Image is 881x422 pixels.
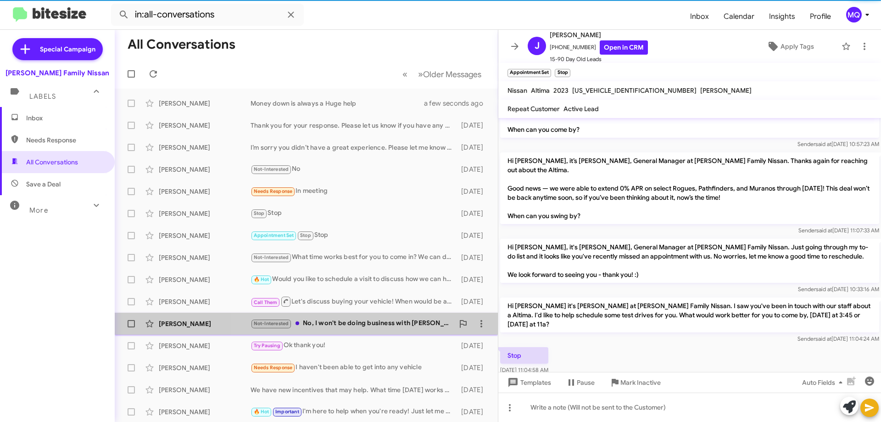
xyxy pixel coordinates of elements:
[251,274,457,285] div: Would you like to schedule a visit to discuss how we can help with your vehicle?
[40,45,95,54] span: Special Campaign
[838,7,871,23] button: MQ
[563,105,599,113] span: Active Lead
[251,318,454,329] div: No, I won't be doing business with [PERSON_NAME] in anymore
[816,227,832,234] span: said at
[797,141,879,147] span: Sender [DATE] 10:57:23 AM
[506,374,551,391] span: Templates
[251,362,457,373] div: I haven't been able to get into any vehicle
[457,297,491,306] div: [DATE]
[683,3,716,30] a: Inbox
[457,231,491,240] div: [DATE]
[457,253,491,262] div: [DATE]
[457,143,491,152] div: [DATE]
[159,407,251,416] div: [PERSON_NAME]
[254,166,289,172] span: Not-Interested
[254,254,289,260] span: Not-Interested
[577,374,595,391] span: Pause
[572,86,697,95] span: [US_VEHICLE_IDENTIFICATION_NUMBER]
[816,286,832,293] span: said at
[26,180,61,189] span: Save a Deal
[802,374,846,391] span: Auto Fields
[254,343,280,349] span: Try Pausing
[555,69,570,77] small: Stop
[159,253,251,262] div: [PERSON_NAME]
[550,29,648,40] span: [PERSON_NAME]
[254,210,265,216] span: Stop
[128,37,235,52] h1: All Conversations
[435,99,491,108] div: a few seconds ago
[402,68,407,80] span: «
[159,231,251,240] div: [PERSON_NAME]
[251,230,457,241] div: Stop
[251,164,457,174] div: No
[300,232,311,238] span: Stop
[159,363,251,372] div: [PERSON_NAME]
[457,165,491,174] div: [DATE]
[254,365,293,371] span: Needs Response
[798,227,879,234] span: Sender [DATE] 11:07:33 AM
[254,299,278,305] span: Call Them
[507,86,527,95] span: Nissan
[159,319,251,328] div: [PERSON_NAME]
[531,86,550,95] span: Altima
[457,385,491,394] div: [DATE]
[251,208,457,219] div: Stop
[159,209,251,218] div: [PERSON_NAME]
[159,275,251,284] div: [PERSON_NAME]
[6,68,109,78] div: [PERSON_NAME] Family Nissan
[498,374,558,391] button: Templates
[251,296,457,307] div: Let's discuss buying your vehicle! When would be a good time for you to come by the dealership? W...
[700,86,752,95] span: [PERSON_NAME]
[457,187,491,196] div: [DATE]
[251,252,457,263] div: What time works best for you to come in? We can discuss purchasing your vehicle and explore all y...
[111,4,304,26] input: Search
[500,239,879,283] p: Hi [PERSON_NAME], it's [PERSON_NAME], General Manager at [PERSON_NAME] Family Nissan. Just going ...
[254,321,289,326] span: Not-Interested
[602,374,668,391] button: Mark Inactive
[29,92,56,101] span: Labels
[159,187,251,196] div: [PERSON_NAME]
[251,143,457,152] div: I’m sorry you didn’t have a great experience. Please let me know if there is anything we may have...
[507,105,560,113] span: Repeat Customer
[798,286,879,293] span: Sender [DATE] 10:33:16 AM
[397,65,487,84] nav: Page navigation example
[423,69,481,79] span: Older Messages
[254,232,294,238] span: Appointment Set
[600,40,648,55] a: Open in CRM
[846,7,862,23] div: MQ
[558,374,602,391] button: Pause
[159,341,251,350] div: [PERSON_NAME]
[418,68,423,80] span: »
[457,121,491,130] div: [DATE]
[762,3,803,30] a: Insights
[507,69,551,77] small: Appointment Set
[815,141,831,147] span: said at
[159,385,251,394] div: [PERSON_NAME]
[500,366,548,373] span: [DATE] 11:04:58 AM
[413,65,487,84] button: Next
[275,409,299,415] span: Important
[457,209,491,218] div: [DATE]
[716,3,762,30] span: Calendar
[500,347,548,364] p: Stop
[795,374,853,391] button: Auto Fields
[251,385,457,394] div: We have new incentives that may help. What time [DATE] works best for you?
[26,135,104,145] span: Needs Response
[29,206,48,214] span: More
[781,38,814,55] span: Apply Tags
[500,298,879,332] p: Hi [PERSON_NAME] it's [PERSON_NAME] at [PERSON_NAME] Family Nissan. I saw you've been in touch wi...
[397,65,413,84] button: Previous
[550,40,648,55] span: [PHONE_NUMBER]
[500,152,879,224] p: Hi [PERSON_NAME], it’s [PERSON_NAME], General Manager at [PERSON_NAME] Family Nissan. Thanks agai...
[550,55,648,64] span: 15-90 Day Old Leads
[743,38,837,55] button: Apply Tags
[251,186,457,197] div: In meeting
[457,363,491,372] div: [DATE]
[254,409,269,415] span: 🔥 Hot
[803,3,838,30] a: Profile
[26,158,78,167] span: All Conversations
[254,276,269,282] span: 🔥 Hot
